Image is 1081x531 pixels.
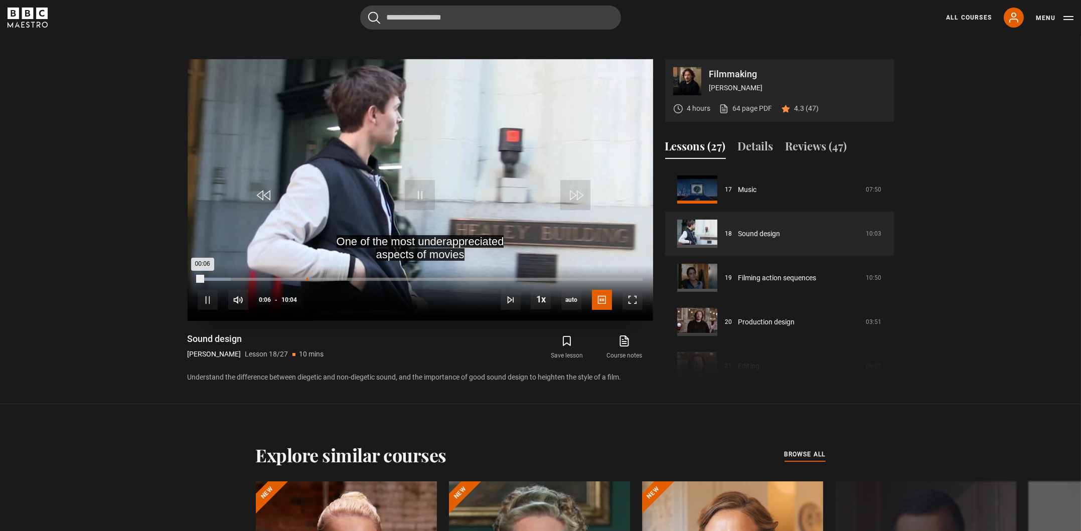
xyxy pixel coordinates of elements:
[198,278,642,281] div: Progress Bar
[368,12,380,24] button: Submit the search query
[531,289,551,309] button: Playback Rate
[188,59,653,321] video-js: Video Player
[738,138,774,159] button: Details
[687,103,711,114] p: 4 hours
[738,273,817,283] a: Filming action sequences
[188,333,324,345] h1: Sound design
[538,333,595,362] button: Save lesson
[592,290,612,310] button: Subtitles
[785,449,826,460] a: browse all
[256,444,447,465] h2: Explore similar courses
[623,290,643,310] button: Fullscreen
[786,138,847,159] button: Reviews (47)
[561,290,581,310] span: auto
[188,349,241,360] p: [PERSON_NAME]
[719,103,773,114] a: 64 page PDF
[1036,13,1073,23] button: Toggle navigation
[275,296,277,303] span: -
[946,13,992,22] a: All Courses
[299,349,324,360] p: 10 mins
[228,290,248,310] button: Mute
[738,317,795,327] a: Production design
[795,103,819,114] p: 4.3 (47)
[501,290,521,310] button: Next Lesson
[360,6,621,30] input: Search
[709,83,886,93] p: [PERSON_NAME]
[595,333,653,362] a: Course notes
[785,449,826,459] span: browse all
[709,70,886,79] p: Filmmaking
[198,290,218,310] button: Pause
[561,290,581,310] div: Current quality: 720p
[665,138,726,159] button: Lessons (27)
[188,372,653,383] p: Understand the difference between diegetic and non-diegetic sound, and the importance of good sou...
[259,291,271,309] span: 0:06
[738,185,757,195] a: Music
[245,349,288,360] p: Lesson 18/27
[281,291,297,309] span: 10:04
[738,229,781,239] a: Sound design
[8,8,48,28] svg: BBC Maestro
